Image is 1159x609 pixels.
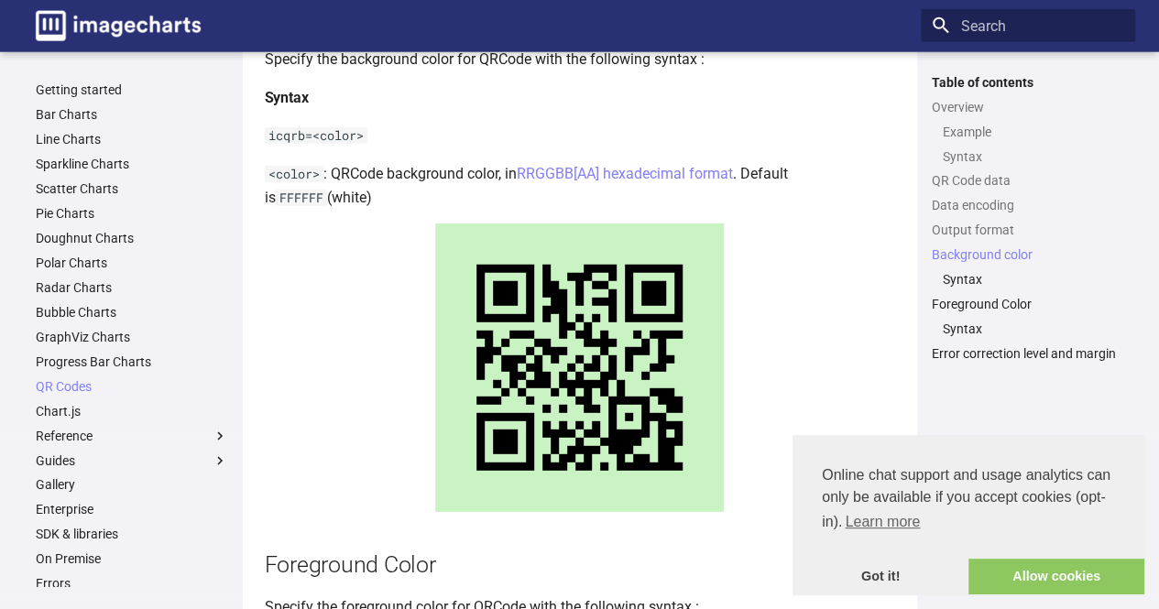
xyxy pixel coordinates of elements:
[36,428,228,444] label: Reference
[36,205,228,222] a: Pie Charts
[435,223,724,512] img: chart
[932,197,1124,213] a: Data encoding
[36,403,228,419] a: Chart.js
[265,549,895,581] h2: Foreground Color
[932,345,1124,362] a: Error correction level and margin
[36,180,228,197] a: Scatter Charts
[943,124,1124,140] a: Example
[932,222,1124,238] a: Output format
[36,378,228,395] a: QR Codes
[36,476,228,493] a: Gallery
[822,464,1115,536] span: Online chat support and usage analytics can only be available if you accept cookies (opt-in).
[932,246,1124,263] a: Background color
[36,11,201,41] img: logo
[793,435,1144,594] div: cookieconsent
[921,74,1135,91] label: Table of contents
[36,304,228,321] a: Bubble Charts
[36,255,228,271] a: Polar Charts
[36,230,228,246] a: Doughnut Charts
[36,279,228,296] a: Radar Charts
[36,550,228,567] a: On Premise
[932,99,1124,115] a: Overview
[265,162,895,209] p: : QRCode background color, in . Default is (white)
[968,559,1144,595] a: allow cookies
[36,106,228,123] a: Bar Charts
[36,156,228,172] a: Sparkline Charts
[265,127,367,144] code: icqrb=<color>
[36,575,228,592] a: Errors
[28,4,208,49] a: Image-Charts documentation
[36,452,228,469] label: Guides
[265,48,895,71] p: Specify the background color for QRCode with the following syntax :
[932,172,1124,189] a: QR Code data
[943,271,1124,288] a: Syntax
[943,321,1124,337] a: Syntax
[265,166,323,182] code: <color>
[36,329,228,345] a: GraphViz Charts
[921,9,1135,42] input: Search
[36,353,228,370] a: Progress Bar Charts
[36,82,228,98] a: Getting started
[842,508,923,536] a: learn more about cookies
[36,131,228,147] a: Line Charts
[276,190,327,206] code: FFFFFF
[932,124,1124,165] nav: Overview
[932,271,1124,288] nav: Background color
[36,526,228,542] a: SDK & libraries
[517,165,733,182] a: RRGGBB[AA] hexadecimal format
[921,74,1135,363] nav: Table of contents
[932,321,1124,337] nav: Foreground Color
[943,148,1124,165] a: Syntax
[932,296,1124,312] a: Foreground Color
[36,501,228,517] a: Enterprise
[793,559,968,595] a: dismiss cookie message
[265,86,895,110] h4: Syntax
